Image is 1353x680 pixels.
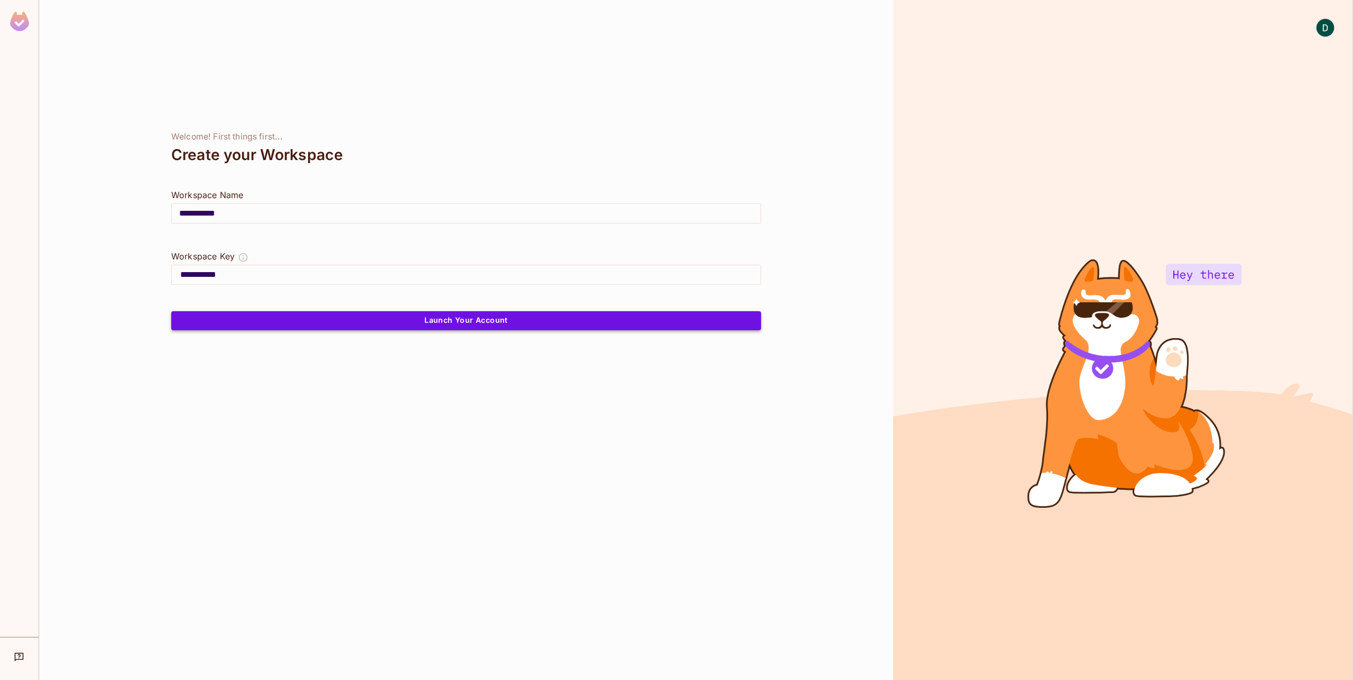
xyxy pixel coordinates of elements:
div: Help & Updates [7,646,31,667]
button: Launch Your Account [171,311,761,330]
button: The Workspace Key is unique, and serves as the identifier of your workspace. [238,250,248,265]
div: Create your Workspace [171,142,761,167]
img: Dimitri Gamkrelidze [1317,19,1334,36]
div: Welcome! First things first... [171,132,761,142]
img: SReyMgAAAABJRU5ErkJggg== [10,12,29,31]
div: Workspace Name [171,189,761,201]
div: Workspace Key [171,250,235,263]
